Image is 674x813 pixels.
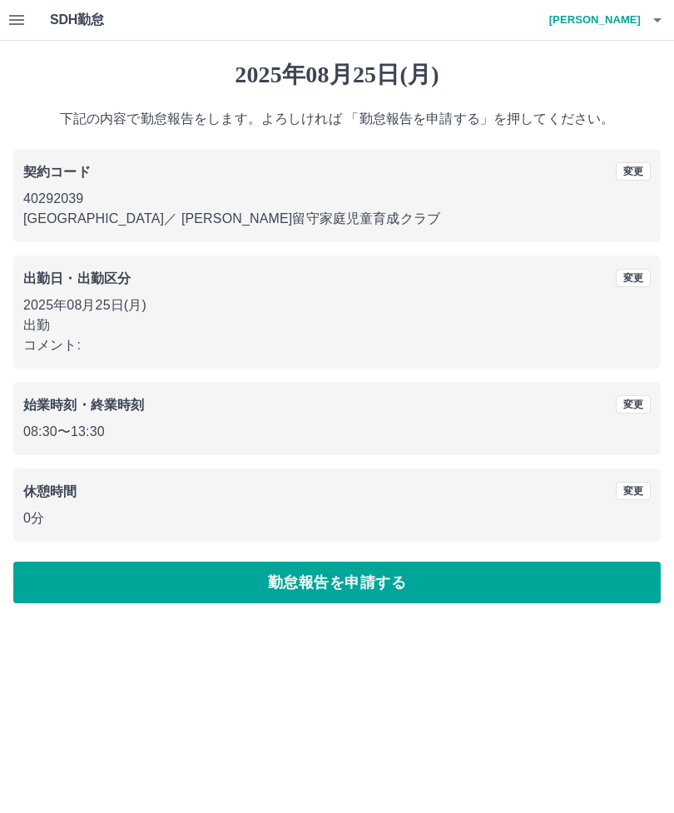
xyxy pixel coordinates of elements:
[23,271,131,285] b: 出勤日・出勤区分
[23,315,651,335] p: 出勤
[23,398,144,412] b: 始業時刻・終業時刻
[616,162,651,181] button: 変更
[23,165,91,179] b: 契約コード
[23,508,651,528] p: 0分
[23,335,651,355] p: コメント:
[23,209,651,229] p: [GEOGRAPHIC_DATA] ／ [PERSON_NAME]留守家庭児童育成クラブ
[13,562,661,603] button: 勤怠報告を申請する
[23,422,651,442] p: 08:30 〜 13:30
[616,482,651,500] button: 変更
[13,109,661,129] p: 下記の内容で勤怠報告をします。よろしければ 「勤怠報告を申請する」を押してください。
[23,484,77,498] b: 休憩時間
[23,189,651,209] p: 40292039
[13,61,661,89] h1: 2025年08月25日(月)
[616,395,651,414] button: 変更
[616,269,651,287] button: 変更
[23,295,651,315] p: 2025年08月25日(月)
